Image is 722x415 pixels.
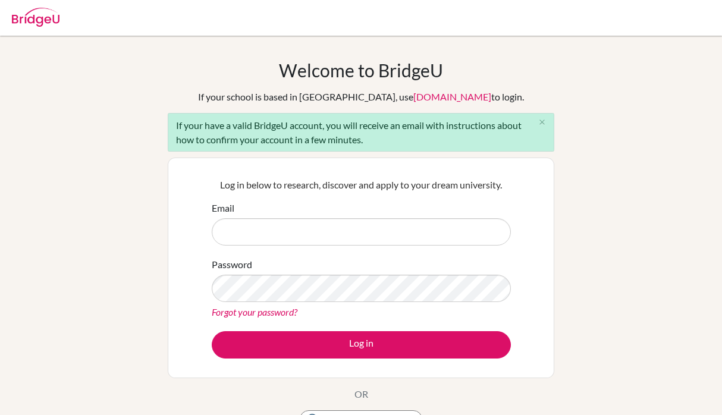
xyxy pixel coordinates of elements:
div: If your school is based in [GEOGRAPHIC_DATA], use to login. [198,90,524,104]
button: Close [530,114,554,131]
img: Bridge-U [12,8,59,27]
button: Log in [212,331,511,359]
h1: Welcome to BridgeU [279,59,443,81]
i: close [538,118,547,127]
label: Email [212,201,234,215]
a: Forgot your password? [212,306,297,317]
div: If your have a valid BridgeU account, you will receive an email with instructions about how to co... [168,113,554,152]
p: OR [354,387,368,401]
a: [DOMAIN_NAME] [413,91,491,102]
label: Password [212,257,252,272]
p: Log in below to research, discover and apply to your dream university. [212,178,511,192]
